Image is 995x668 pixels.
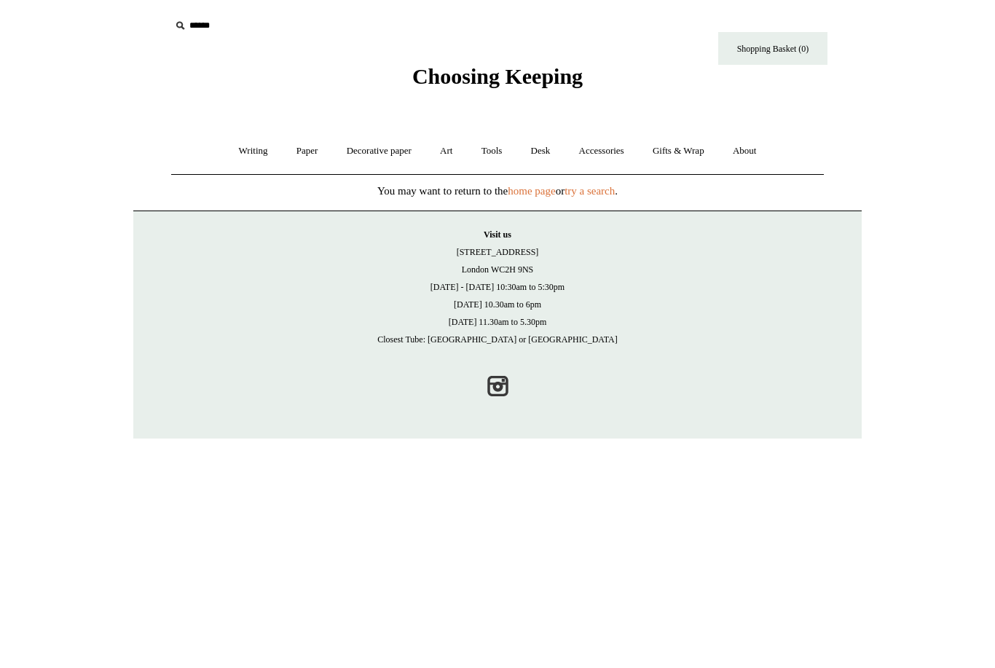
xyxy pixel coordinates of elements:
[565,185,615,197] a: try a search
[718,32,827,65] a: Shopping Basket (0)
[412,64,583,88] span: Choosing Keeping
[148,226,847,348] p: [STREET_ADDRESS] London WC2H 9NS [DATE] - [DATE] 10:30am to 5:30pm [DATE] 10.30am to 6pm [DATE] 1...
[484,229,511,240] strong: Visit us
[518,132,564,170] a: Desk
[427,132,465,170] a: Art
[334,132,425,170] a: Decorative paper
[226,132,281,170] a: Writing
[508,185,555,197] a: home page
[566,132,637,170] a: Accessories
[133,182,862,200] p: You may want to return to the or .
[640,132,717,170] a: Gifts & Wrap
[481,370,514,402] a: Instagram
[720,132,770,170] a: About
[283,132,331,170] a: Paper
[468,132,516,170] a: Tools
[412,76,583,86] a: Choosing Keeping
